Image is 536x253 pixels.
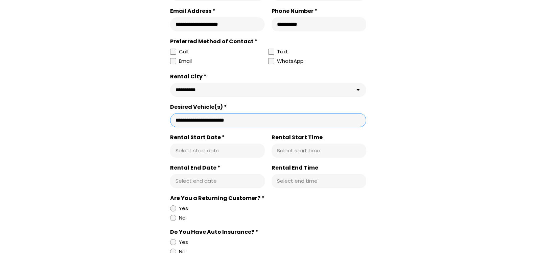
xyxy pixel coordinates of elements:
[170,195,366,202] div: Are You a Returning Customer? *
[272,134,366,141] label: Rental Start Time
[179,48,188,56] div: Call
[277,48,288,56] div: Text
[170,229,366,235] div: Do You Have Auto Insurance? *
[170,8,265,15] label: Email Address *
[170,83,366,97] select: Rental City *
[179,57,192,65] div: Email
[176,21,259,28] input: Email Address *
[277,57,304,67] div: WhatsApp
[179,238,188,246] div: Yes
[170,104,366,110] label: Desired Vehicle(s) *
[170,165,265,171] label: Rental End Date *
[179,214,186,222] div: No
[176,117,361,124] input: Desired Vehicle(s) *
[272,8,366,15] label: Phone Number *
[170,38,366,45] div: Preferred Method of Contact *
[170,73,366,80] div: Rental City *
[272,165,366,171] label: Rental End Time
[179,204,188,212] div: Yes
[170,134,265,141] label: Rental Start Date *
